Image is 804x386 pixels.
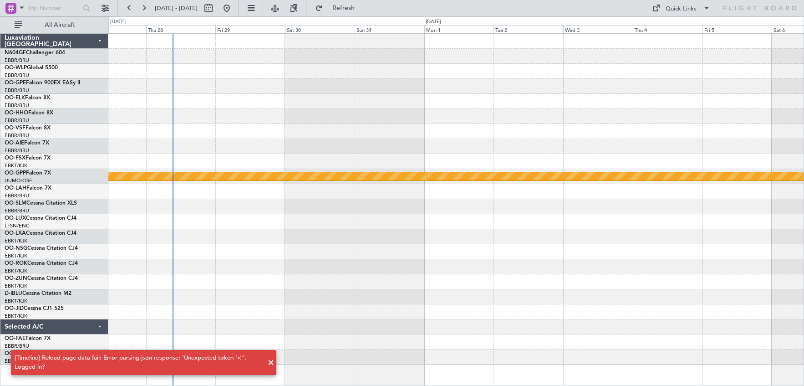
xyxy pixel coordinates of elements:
a: OO-ZUNCessna Citation CJ4 [5,276,78,281]
span: OO-GPE [5,80,26,86]
div: Fri 5 [702,25,772,33]
div: Wed 27 [76,25,146,33]
button: Refresh [311,1,366,15]
span: OO-FAE [5,336,25,341]
a: EBKT/KJK [5,313,27,319]
a: OO-FAEFalcon 7X [5,336,51,341]
div: Mon 1 [424,25,494,33]
a: EBBR/BRU [5,192,29,199]
a: EBBR/BRU [5,72,29,79]
span: OO-NSG [5,246,27,251]
a: OO-AIEFalcon 7X [5,140,49,146]
span: OO-AIE [5,140,24,146]
span: OO-ROK [5,261,27,266]
div: Thu 4 [633,25,702,33]
div: Wed 3 [563,25,633,33]
a: EBKT/KJK [5,283,27,289]
a: OO-ELKFalcon 8X [5,95,50,101]
a: OO-HHOFalcon 8X [5,110,53,116]
a: OO-LUXCessna Citation CJ4 [5,216,76,221]
a: OO-GPPFalcon 7X [5,170,51,176]
a: OO-VSFFalcon 8X [5,125,51,131]
a: EBKT/KJK [5,162,27,169]
a: EBKT/KJK [5,252,27,259]
a: EBBR/BRU [5,132,29,139]
a: EBKT/KJK [5,298,27,304]
a: OO-FSXFalcon 7X [5,155,51,161]
div: [DATE] [110,18,126,26]
span: OO-GPP [5,170,26,176]
span: OO-FSX [5,155,25,161]
a: D-IBLUCessna Citation M2 [5,291,71,296]
div: Quick Links [666,5,697,14]
div: [Timeline] Reload page data fail: Error parsing json response: 'Unexpected token '<''. Logged in? [15,354,263,371]
a: EBBR/BRU [5,147,29,154]
div: Thu 28 [146,25,216,33]
div: Sun 31 [355,25,424,33]
span: Refresh [325,5,363,11]
span: N604GF [5,50,26,56]
a: OO-NSGCessna Citation CJ4 [5,246,78,251]
span: OO-LAH [5,185,26,191]
a: UUMO/OSF [5,177,32,184]
input: Trip Number [28,1,80,15]
div: Fri 29 [215,25,285,33]
a: EBKT/KJK [5,268,27,274]
a: EBBR/BRU [5,207,29,214]
a: EBBR/BRU [5,117,29,124]
a: LFSN/ENC [5,222,30,229]
span: OO-LXA [5,231,26,236]
span: OO-HHO [5,110,28,116]
span: [DATE] - [DATE] [155,4,198,12]
a: N604GFChallenger 604 [5,50,65,56]
span: OO-SLM [5,201,26,206]
a: EBBR/BRU [5,57,29,64]
a: EBKT/KJK [5,237,27,244]
a: OO-SLMCessna Citation XLS [5,201,77,206]
a: EBBR/BRU [5,87,29,94]
span: OO-ZUN [5,276,27,281]
div: [DATE] [426,18,441,26]
a: OO-JIDCessna CJ1 525 [5,306,64,311]
a: EBBR/BRU [5,102,29,109]
a: OO-GPEFalcon 900EX EASy II [5,80,80,86]
span: All Aircraft [24,22,96,28]
a: OO-LXACessna Citation CJ4 [5,231,76,236]
a: OO-ROKCessna Citation CJ4 [5,261,78,266]
a: OO-LAHFalcon 7X [5,185,51,191]
button: All Aircraft [10,18,99,32]
span: OO-ELK [5,95,25,101]
span: OO-JID [5,306,24,311]
button: Quick Links [647,1,715,15]
div: Sat 30 [285,25,355,33]
div: Tue 2 [494,25,563,33]
span: OO-VSF [5,125,25,131]
span: D-IBLU [5,291,22,296]
a: OO-WLPGlobal 5500 [5,65,58,71]
span: OO-LUX [5,216,26,221]
span: OO-WLP [5,65,27,71]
